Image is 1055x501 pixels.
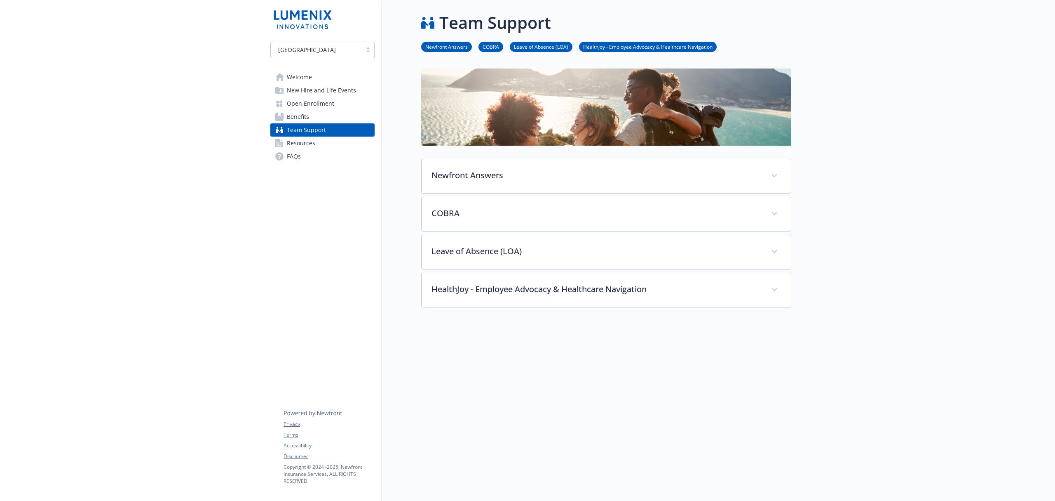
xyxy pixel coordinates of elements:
[579,43,717,50] a: HealthJoy - Employee Advocacy & Healthcare Navigation
[270,84,375,97] a: New Hire and Life Events
[287,110,309,123] span: Benefits
[287,97,334,110] span: Open Enrollment
[431,169,761,182] p: Newfront Answers
[422,235,791,269] div: Leave of Absence (LOA)
[284,442,374,449] a: Accessibility
[270,137,375,150] a: Resources
[278,45,336,54] span: [GEOGRAPHIC_DATA]
[270,97,375,110] a: Open Enrollment
[287,84,356,97] span: New Hire and Life Events
[270,110,375,123] a: Benefits
[422,273,791,307] div: HealthJoy - Employee Advocacy & Healthcare Navigation
[422,197,791,231] div: COBRA
[284,421,374,428] a: Privacy
[284,431,374,439] a: Terms
[287,137,315,150] span: Resources
[439,10,551,35] h1: Team Support
[270,150,375,163] a: FAQs
[287,123,326,137] span: Team Support
[510,43,572,50] a: Leave of Absence (LOA)
[270,71,375,84] a: Welcome
[431,245,761,258] p: Leave of Absence (LOA)
[275,45,358,54] span: [GEOGRAPHIC_DATA]
[478,43,503,50] a: COBRA
[270,123,375,137] a: Team Support
[431,207,761,220] p: COBRA
[421,43,472,50] a: Newfront Answers
[431,283,761,295] p: HealthJoy - Employee Advocacy & Healthcare Navigation
[422,159,791,193] div: Newfront Answers
[287,71,312,84] span: Welcome
[284,453,374,460] a: Disclaimer
[421,69,791,146] img: team support page banner
[287,150,301,163] span: FAQs
[284,463,374,484] p: Copyright © 2024 - 2025 , Newfront Insurance Services, ALL RIGHTS RESERVED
